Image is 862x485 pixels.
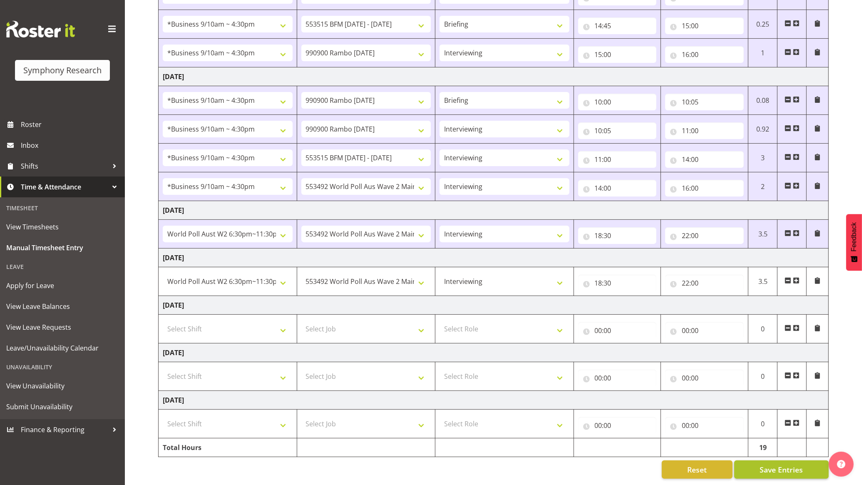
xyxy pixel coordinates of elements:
a: Leave/Unavailability Calendar [2,338,123,358]
td: [DATE] [159,391,829,410]
button: Reset [662,460,733,479]
td: 0 [748,362,778,391]
input: Click to select... [665,122,744,139]
span: Inbox [21,139,121,152]
span: Time & Attendance [21,181,108,193]
a: View Leave Requests [2,317,123,338]
div: Unavailability [2,358,123,376]
div: Timesheet [2,199,123,216]
span: Finance & Reporting [21,423,108,436]
td: 2 [748,172,778,201]
span: Shifts [21,160,108,172]
td: 3 [748,144,778,172]
td: 19 [748,438,778,457]
span: Roster [21,118,121,131]
input: Click to select... [665,46,744,63]
span: View Unavailability [6,380,119,392]
a: View Timesheets [2,216,123,237]
td: [DATE] [159,343,829,362]
span: Save Entries [760,464,803,475]
td: 3.5 [748,267,778,296]
input: Click to select... [665,322,744,339]
td: 0.08 [748,86,778,115]
input: Click to select... [578,180,657,196]
span: Reset [687,464,707,475]
input: Click to select... [665,17,744,34]
button: Feedback - Show survey [846,214,862,271]
span: View Leave Requests [6,321,119,333]
button: Save Entries [734,460,829,479]
input: Click to select... [665,370,744,386]
img: help-xxl-2.png [837,460,845,468]
td: 0.25 [748,10,778,39]
input: Click to select... [578,17,657,34]
a: View Unavailability [2,376,123,396]
input: Click to select... [665,275,744,291]
td: [DATE] [159,67,829,86]
input: Click to select... [578,151,657,168]
span: View Leave Balances [6,300,119,313]
span: View Timesheets [6,221,119,233]
td: [DATE] [159,201,829,220]
td: 3.5 [748,220,778,249]
span: Manual Timesheet Entry [6,241,119,254]
a: Submit Unavailability [2,396,123,417]
input: Click to select... [665,227,744,244]
input: Click to select... [578,227,657,244]
td: 1 [748,39,778,67]
td: 0 [748,315,778,343]
input: Click to select... [578,417,657,434]
td: 0 [748,410,778,438]
a: Apply for Leave [2,275,123,296]
span: Apply for Leave [6,279,119,292]
span: Feedback [850,222,858,251]
td: Total Hours [159,438,297,457]
input: Click to select... [578,322,657,339]
td: [DATE] [159,249,829,267]
input: Click to select... [665,94,744,110]
div: Symphony Research [23,64,102,77]
input: Click to select... [578,94,657,110]
td: 0.92 [748,115,778,144]
span: Leave/Unavailability Calendar [6,342,119,354]
input: Click to select... [578,275,657,291]
div: Leave [2,258,123,275]
input: Click to select... [578,370,657,386]
td: [DATE] [159,296,829,315]
input: Click to select... [665,417,744,434]
input: Click to select... [665,180,744,196]
a: Manual Timesheet Entry [2,237,123,258]
input: Click to select... [578,46,657,63]
a: View Leave Balances [2,296,123,317]
span: Submit Unavailability [6,400,119,413]
input: Click to select... [665,151,744,168]
input: Click to select... [578,122,657,139]
img: Rosterit website logo [6,21,75,37]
